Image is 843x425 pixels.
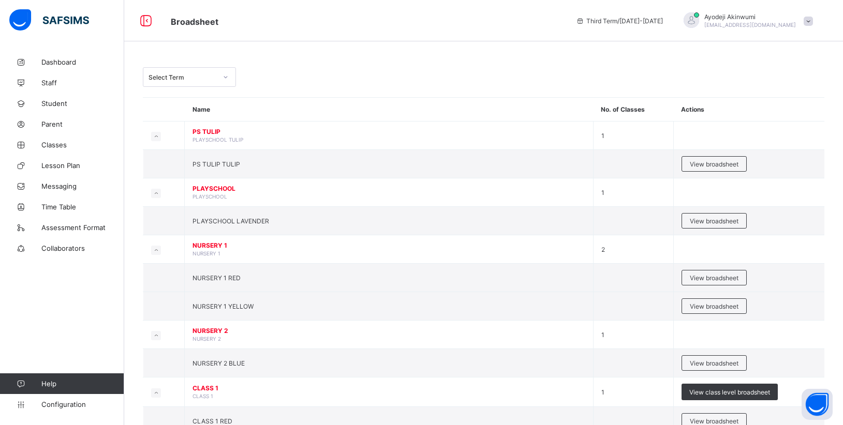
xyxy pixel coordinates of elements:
a: View broadsheet [682,213,747,221]
span: View broadsheet [690,274,738,282]
a: View broadsheet [682,156,747,164]
span: View broadsheet [690,359,738,367]
a: View broadsheet [682,413,747,421]
span: [EMAIL_ADDRESS][DOMAIN_NAME] [704,22,796,28]
span: 1 [601,189,604,196]
span: PS TULIP TULIP [193,160,240,168]
span: Staff [41,79,124,87]
span: Parent [41,120,124,128]
a: View broadsheet [682,270,747,278]
span: Broadsheet [171,17,218,27]
th: No. of Classes [593,98,673,122]
span: Lesson Plan [41,161,124,170]
span: Assessment Format [41,223,124,232]
span: PLAYSCHOOL [193,185,585,192]
span: Classes [41,141,124,149]
button: Open asap [802,389,833,420]
a: View class level broadsheet [682,384,778,391]
span: PLAYSCHOOL [193,193,227,200]
span: View broadsheet [690,302,738,310]
span: Messaging [41,182,124,190]
a: View broadsheet [682,298,747,306]
span: NURSERY 1 YELLOW [193,302,254,310]
img: safsims [9,9,89,31]
a: View broadsheet [682,355,747,363]
span: NURSERY 2 [193,336,221,342]
span: 1 [601,331,604,339]
span: View class level broadsheet [689,388,770,396]
span: Student [41,99,124,108]
span: NURSERY 2 BLUE [193,359,245,367]
span: CLASS 1 RED [193,417,232,425]
div: Select Term [149,73,217,81]
span: 2 [601,246,605,253]
th: Name [185,98,594,122]
div: AyodejiAkinwumi [673,12,818,29]
span: View broadsheet [690,417,738,425]
span: NURSERY 2 [193,327,585,335]
span: PLAYSCHOOL TULIP [193,136,243,143]
span: PLAYSCHOOL LAVENDER [193,217,269,225]
span: PS TULIP [193,128,585,135]
span: View broadsheet [690,160,738,168]
span: session/term information [576,17,663,25]
span: Configuration [41,400,124,408]
th: Actions [673,98,824,122]
span: CLASS 1 [193,393,213,399]
span: 1 [601,388,604,396]
span: Help [41,380,124,388]
span: View broadsheet [690,217,738,225]
span: Time Table [41,203,124,211]
span: NURSERY 1 RED [193,274,241,282]
span: Dashboard [41,58,124,66]
span: NURSERY 1 [193,250,220,256]
span: Collaborators [41,244,124,252]
span: CLASS 1 [193,384,585,392]
span: 1 [601,132,604,140]
span: Ayodeji Akinwumi [704,13,796,21]
span: NURSERY 1 [193,241,585,249]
